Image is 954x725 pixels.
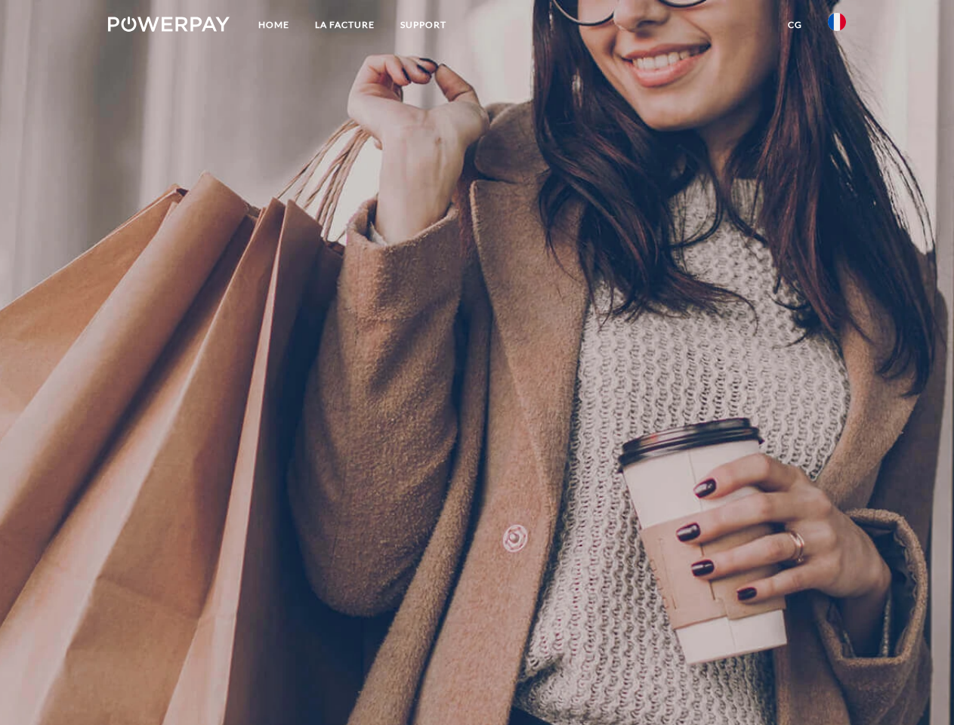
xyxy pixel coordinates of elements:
[108,17,230,32] img: logo-powerpay-white.svg
[828,13,846,31] img: fr
[387,11,459,39] a: Support
[245,11,302,39] a: Home
[302,11,387,39] a: LA FACTURE
[775,11,815,39] a: CG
